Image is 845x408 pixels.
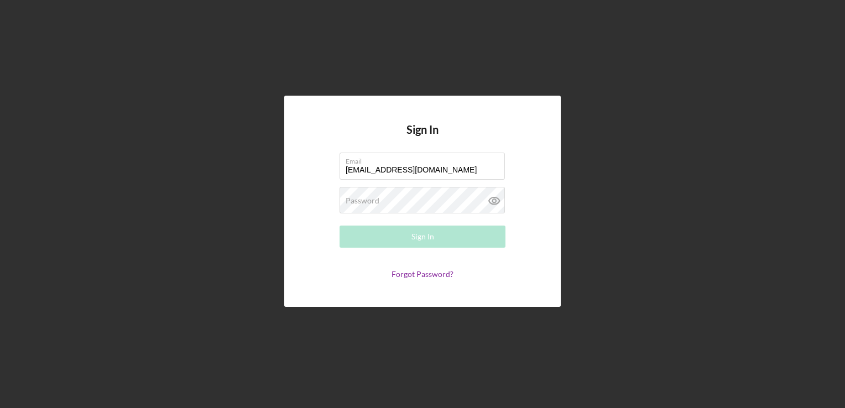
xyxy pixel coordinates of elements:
label: Password [346,196,379,205]
a: Forgot Password? [392,269,453,279]
button: Sign In [340,226,505,248]
h4: Sign In [406,123,439,153]
div: Sign In [411,226,434,248]
label: Email [346,153,505,165]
